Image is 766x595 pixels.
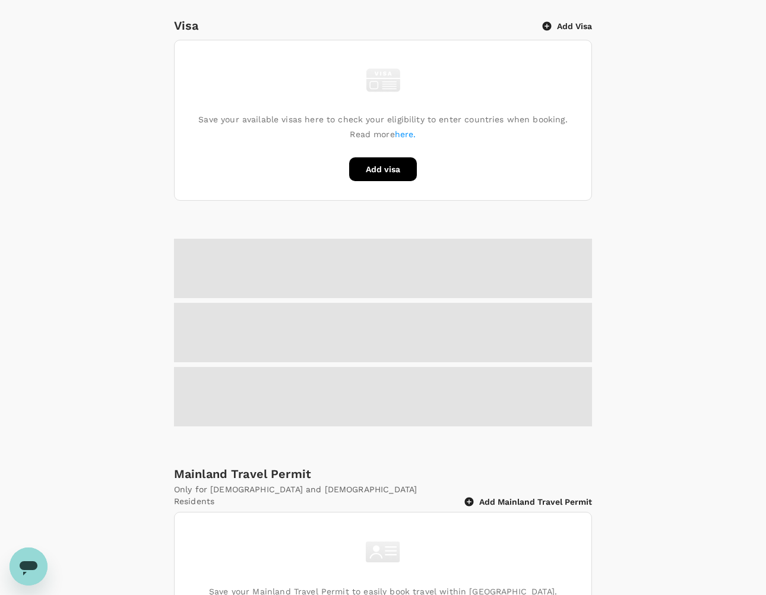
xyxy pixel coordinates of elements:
p: Only for [DEMOGRAPHIC_DATA] and [DEMOGRAPHIC_DATA] Residents [174,483,453,507]
h6: Visa [174,16,543,35]
button: Add Mainland Travel Permit [465,496,592,507]
img: visa [362,59,404,101]
p: Read more [350,128,416,140]
p: Add Visa [557,20,592,32]
button: Add Visa [543,20,592,32]
h6: Mainland Travel Permit [174,464,453,483]
img: id-card [362,531,404,573]
p: Save your available visas here to check your eligibility to enter countries when booking. [198,113,567,125]
button: Add visa [349,157,417,181]
a: here. [395,129,416,139]
iframe: Button to launch messaging window [10,547,48,585]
